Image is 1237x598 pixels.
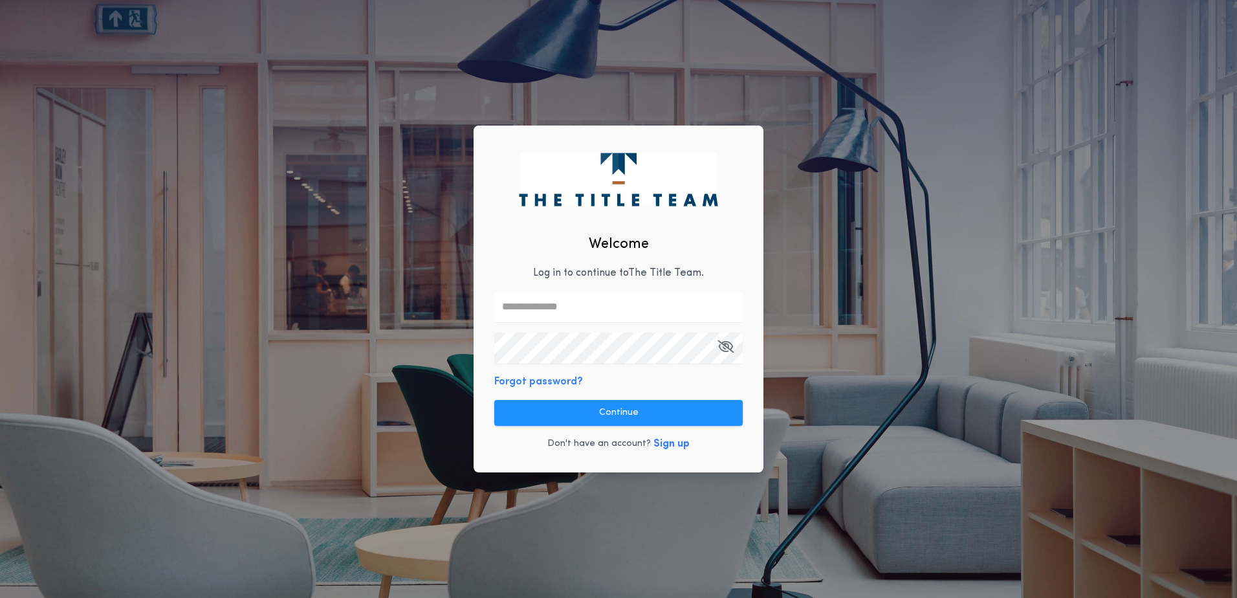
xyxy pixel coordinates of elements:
[533,265,704,281] p: Log in to continue to The Title Team .
[547,437,651,450] p: Don't have an account?
[589,234,649,255] h2: Welcome
[494,374,583,390] button: Forgot password?
[653,436,690,452] button: Sign up
[494,400,743,426] button: Continue
[519,153,717,206] img: logo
